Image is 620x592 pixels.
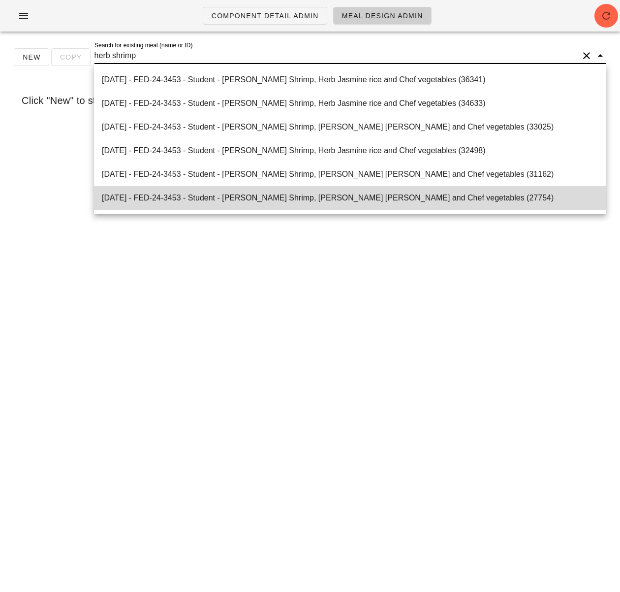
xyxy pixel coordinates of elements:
input: Search for a meal [94,48,579,64]
div: [DATE] - FED-24-3453 - Student - [PERSON_NAME] Shrimp, [PERSON_NAME] [PERSON_NAME] and Chef veget... [102,122,598,132]
div: Click "New" to start creating a new meal [14,85,606,116]
div: [DATE] - FED-24-3453 - Student - [PERSON_NAME] Shrimp, [PERSON_NAME] [PERSON_NAME] and Chef veget... [102,193,598,202]
label: Search for existing meal (name or ID) [94,42,192,49]
a: Component Detail Admin [203,7,327,25]
div: [DATE] - FED-24-3453 - Student - [PERSON_NAME] Shrimp, Herb Jasmine rice and Chef vegetables (34633) [102,99,598,108]
button: New [14,48,49,66]
div: [DATE] - FED-24-3453 - Student - [PERSON_NAME] Shrimp, [PERSON_NAME] [PERSON_NAME] and Chef veget... [102,169,598,179]
span: New [22,53,41,61]
span: Component Detail Admin [211,12,319,20]
div: [DATE] - FED-24-3453 - Student - [PERSON_NAME] Shrimp, Herb Jasmine rice and Chef vegetables (36341) [102,75,598,84]
button: Clear Search for existing meal (name or ID) [581,50,592,62]
div: [DATE] - FED-24-3453 - Student - [PERSON_NAME] Shrimp, Herb Jasmine rice and Chef vegetables (32498) [102,146,598,155]
a: Meal Design Admin [333,7,432,25]
span: Meal Design Admin [341,12,423,20]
